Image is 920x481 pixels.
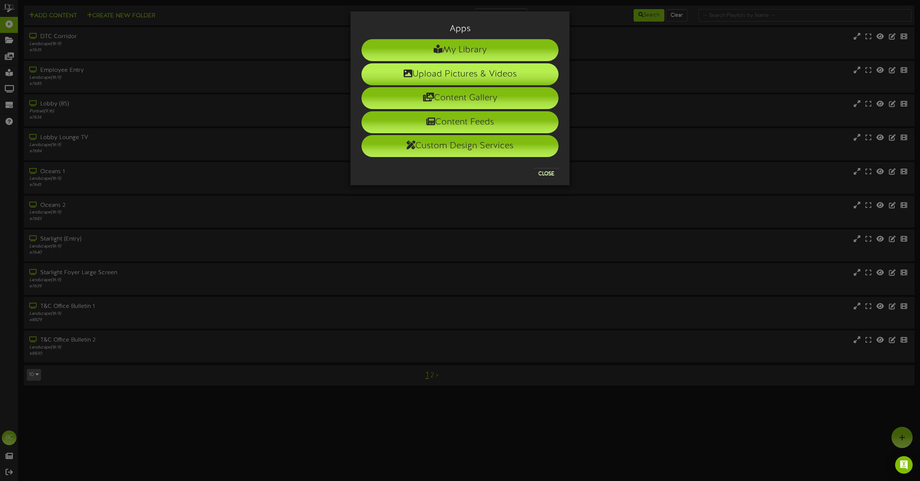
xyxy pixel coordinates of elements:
li: Custom Design Services [361,135,559,157]
li: My Library [361,39,559,61]
button: Close [534,168,559,180]
h3: Apps [361,24,559,34]
div: Open Intercom Messenger [895,456,913,474]
li: Upload Pictures & Videos [361,63,559,85]
li: Content Gallery [361,87,559,109]
li: Content Feeds [361,111,559,133]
